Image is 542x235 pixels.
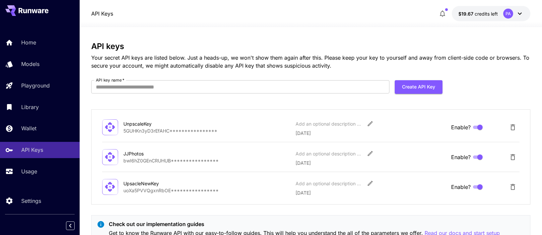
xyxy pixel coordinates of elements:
[451,153,471,161] span: Enable?
[296,180,362,187] div: Add an optional description or comment
[296,189,446,196] p: [DATE]
[475,11,498,17] span: credits left
[96,77,124,83] label: API key name
[506,180,519,194] button: Delete API Key
[109,220,500,228] p: Check out our implementation guides
[296,150,362,157] div: Add an optional description or comment
[458,10,498,17] div: $19.6703
[296,120,362,127] div: Add an optional description or comment
[21,146,43,154] p: API Keys
[364,118,376,130] button: Edit
[21,124,36,132] p: Wallet
[506,121,519,134] button: Delete API Key
[91,10,113,18] a: API Keys
[296,130,446,137] p: [DATE]
[71,220,80,232] div: Collapse sidebar
[395,80,442,94] button: Create API Key
[451,183,471,191] span: Enable?
[458,11,475,17] span: $19.67
[21,60,39,68] p: Models
[506,150,519,164] button: Delete API Key
[123,120,190,127] div: UnpscaleKey
[451,123,471,131] span: Enable?
[21,103,39,111] p: Library
[21,197,41,205] p: Settings
[503,9,513,19] div: PA
[452,6,530,21] button: $19.6703PA
[123,180,190,187] div: UpsacleNewKey
[91,54,530,70] p: Your secret API keys are listed below. Just a heads-up, we won't show them again after this. Plea...
[21,82,50,89] p: Playground
[21,38,36,46] p: Home
[123,150,190,157] div: JJPhotos
[21,167,37,175] p: Usage
[91,10,113,18] nav: breadcrumb
[296,159,446,166] p: [DATE]
[66,221,75,230] button: Collapse sidebar
[364,147,376,159] button: Edit
[364,177,376,189] button: Edit
[91,42,530,51] h3: API keys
